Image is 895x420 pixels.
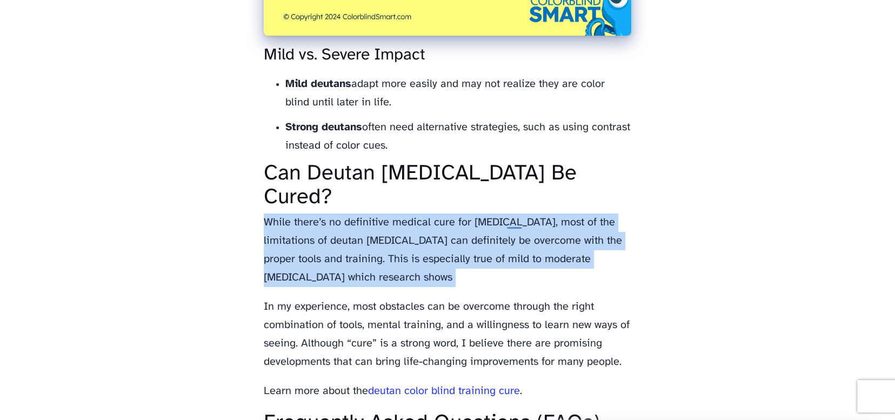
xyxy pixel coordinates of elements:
strong: Strong deutans [285,122,362,133]
p: Learn more about the . [264,382,631,401]
li: adapt more easily and may not realize they are color blind until later in life. [285,75,631,112]
p: In my experience, most obstacles can be overcome through the right combination of tools, mental t... [264,298,631,371]
h3: Mild vs. Severe Impact [264,46,631,64]
h2: Can Deutan [MEDICAL_DATA] Be Cured? [264,162,631,209]
li: often need alternative strategies, such as using contrast instead of color cues. [285,118,631,155]
p: While there’s no definitive medical cure for [MEDICAL_DATA], most of the limitations of deutan [M... [264,214,631,287]
strong: Mild deutans [285,78,351,90]
a: deutan color blind training cure [368,385,520,397]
